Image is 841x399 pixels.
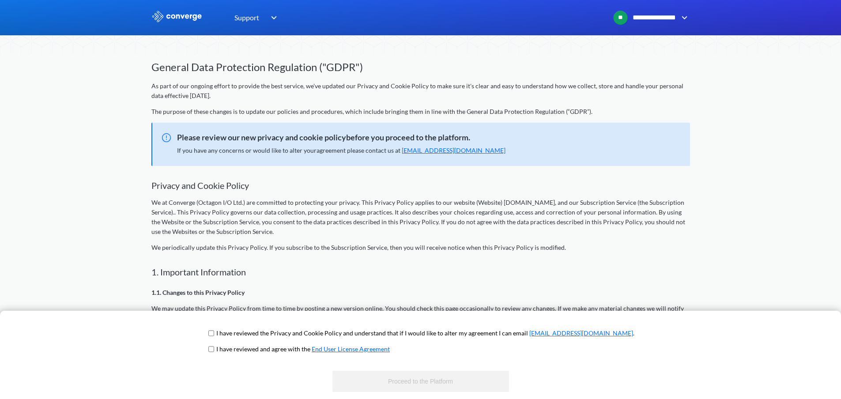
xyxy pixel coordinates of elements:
img: logo_ewhite.svg [151,11,203,22]
img: downArrow.svg [265,12,279,23]
span: Support [234,12,259,23]
span: If you have any concerns or would like to alter your agreement please contact us at [177,147,505,154]
h2: Privacy and Cookie Policy [151,180,690,191]
p: I have reviewed the Privacy and Cookie Policy and understand that if I would like to alter my agr... [216,328,634,338]
h2: 1. Important Information [151,267,690,277]
p: We at Converge (Octagon I/O Ltd.) are committed to protecting your privacy. This Privacy Policy a... [151,198,690,237]
p: The purpose of these changes is to update our policies and procedures, which include bringing the... [151,107,690,117]
p: I have reviewed and agree with the [216,344,390,354]
p: 1.1. Changes to this Privacy Policy [151,288,690,297]
span: Please review our new privacy and cookie policybefore you proceed to the platform. [152,132,681,144]
p: We may update this Privacy Policy from time to time by posting a new version online. You should c... [151,304,690,343]
a: End User License Agreement [312,345,390,353]
button: Proceed to the Platform [332,371,509,392]
p: We periodically update this Privacy Policy. If you subscribe to the Subscription Service, then yo... [151,243,690,252]
a: [EMAIL_ADDRESS][DOMAIN_NAME] [529,329,633,337]
a: [EMAIL_ADDRESS][DOMAIN_NAME] [402,147,505,154]
p: As part of our ongoing effort to provide the best service, we've updated our Privacy and Cookie P... [151,81,690,101]
img: downArrow.svg [676,12,690,23]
